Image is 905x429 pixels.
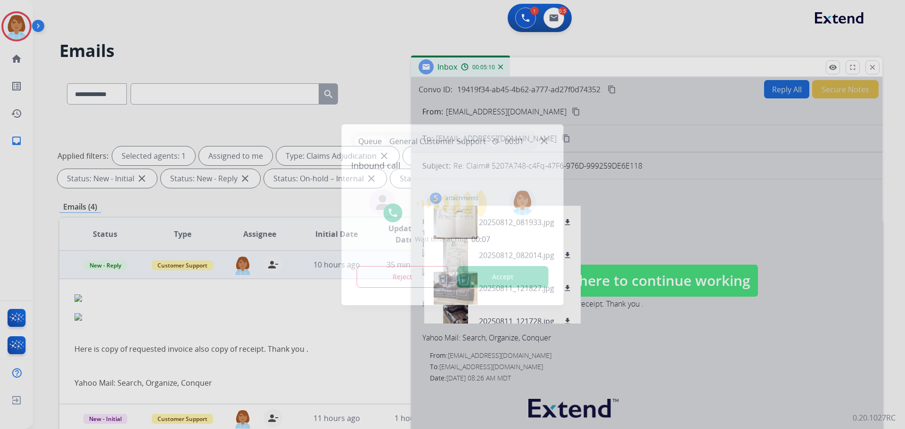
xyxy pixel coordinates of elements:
p: Queue [355,136,386,147]
span: Inbound call [351,159,554,172]
mat-icon: timer [492,138,499,145]
button: Accept [457,266,549,288]
img: call-icon [387,207,399,219]
p: 0.20.1027RC [853,412,896,423]
span: 00:07 [471,234,490,245]
img: close-button [541,137,548,144]
span: Wait time at ring: [415,235,469,244]
button: Reject [357,266,448,288]
span: General Customer Support [386,136,490,147]
span: 00:01 [505,136,524,147]
img: agent-avatar [375,195,390,210]
img: avatar [509,189,535,215]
